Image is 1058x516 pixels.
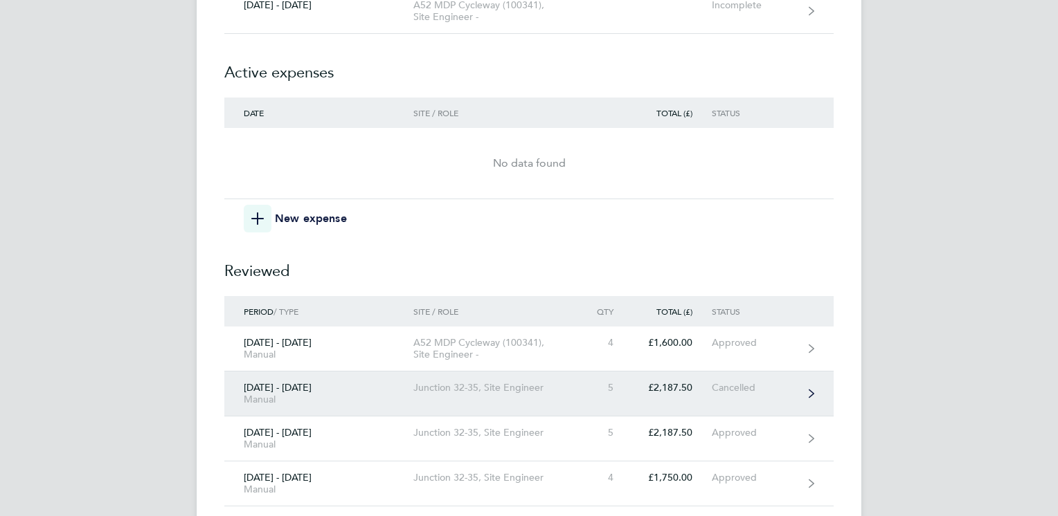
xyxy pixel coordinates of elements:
[633,472,712,483] div: £1,750.00
[275,210,347,227] span: New expense
[712,108,797,118] div: Status
[244,205,347,232] button: New expense
[224,108,413,118] div: Date
[413,382,572,394] div: Junction 32-35, Site Engineer
[712,472,797,483] div: Approved
[224,34,834,98] h2: Active expenses
[244,394,394,405] div: Manual
[224,371,834,416] a: [DATE] - [DATE]ManualJunction 32-35, Site Engineer5£2,187.50Cancelled
[633,337,712,349] div: £1,600.00
[244,483,394,495] div: Manual
[224,232,834,296] h2: Reviewed
[224,306,413,316] div: / Type
[224,461,834,506] a: [DATE] - [DATE]ManualJunction 32-35, Site Engineer4£1,750.00Approved
[413,472,572,483] div: Junction 32-35, Site Engineer
[572,306,633,316] div: Qty
[633,427,712,439] div: £2,187.50
[633,108,712,118] div: Total (£)
[244,439,394,450] div: Manual
[224,416,834,461] a: [DATE] - [DATE]ManualJunction 32-35, Site Engineer5£2,187.50Approved
[712,382,797,394] div: Cancelled
[572,382,633,394] div: 5
[572,337,633,349] div: 4
[712,337,797,349] div: Approved
[413,108,572,118] div: Site / Role
[224,326,834,371] a: [DATE] - [DATE]ManualA52 MDP Cycleway (100341), Site Engineer -4£1,600.00Approved
[413,427,572,439] div: Junction 32-35, Site Engineer
[224,382,413,405] div: [DATE] - [DATE]
[244,349,394,360] div: Manual
[413,306,572,316] div: Site / Role
[712,427,797,439] div: Approved
[244,306,274,317] span: Period
[633,306,712,316] div: Total (£)
[224,337,413,360] div: [DATE] - [DATE]
[224,155,834,172] div: No data found
[572,427,633,439] div: 5
[633,382,712,394] div: £2,187.50
[413,337,572,360] div: A52 MDP Cycleway (100341), Site Engineer -
[712,306,797,316] div: Status
[572,472,633,483] div: 4
[224,472,413,495] div: [DATE] - [DATE]
[224,427,413,450] div: [DATE] - [DATE]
